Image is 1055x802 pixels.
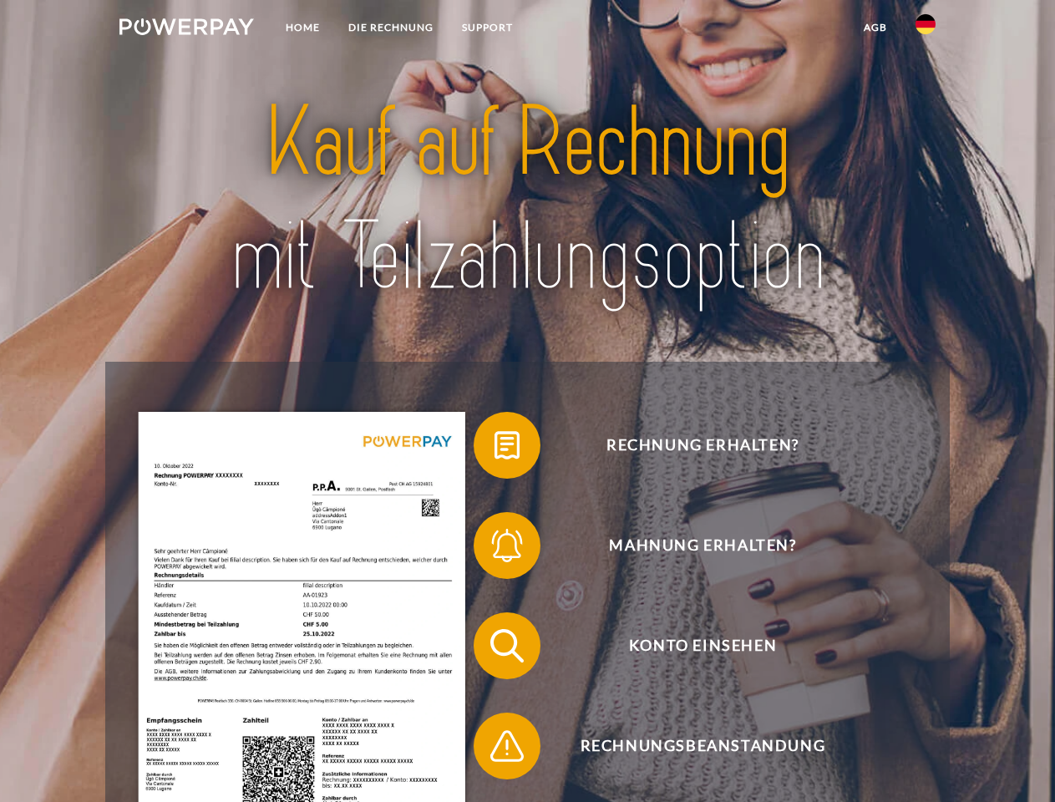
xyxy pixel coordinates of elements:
span: Mahnung erhalten? [498,512,907,579]
a: SUPPORT [448,13,527,43]
span: Rechnungsbeanstandung [498,713,907,779]
img: de [916,14,936,34]
img: qb_bell.svg [486,525,528,566]
button: Mahnung erhalten? [474,512,908,579]
img: title-powerpay_de.svg [160,80,895,320]
a: Home [271,13,334,43]
button: Konto einsehen [474,612,908,679]
button: Rechnung erhalten? [474,412,908,479]
a: DIE RECHNUNG [334,13,448,43]
img: qb_bill.svg [486,424,528,466]
img: qb_search.svg [486,625,528,667]
img: qb_warning.svg [486,725,528,767]
button: Rechnungsbeanstandung [474,713,908,779]
img: logo-powerpay-white.svg [119,18,254,35]
a: agb [850,13,901,43]
span: Rechnung erhalten? [498,412,907,479]
span: Konto einsehen [498,612,907,679]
